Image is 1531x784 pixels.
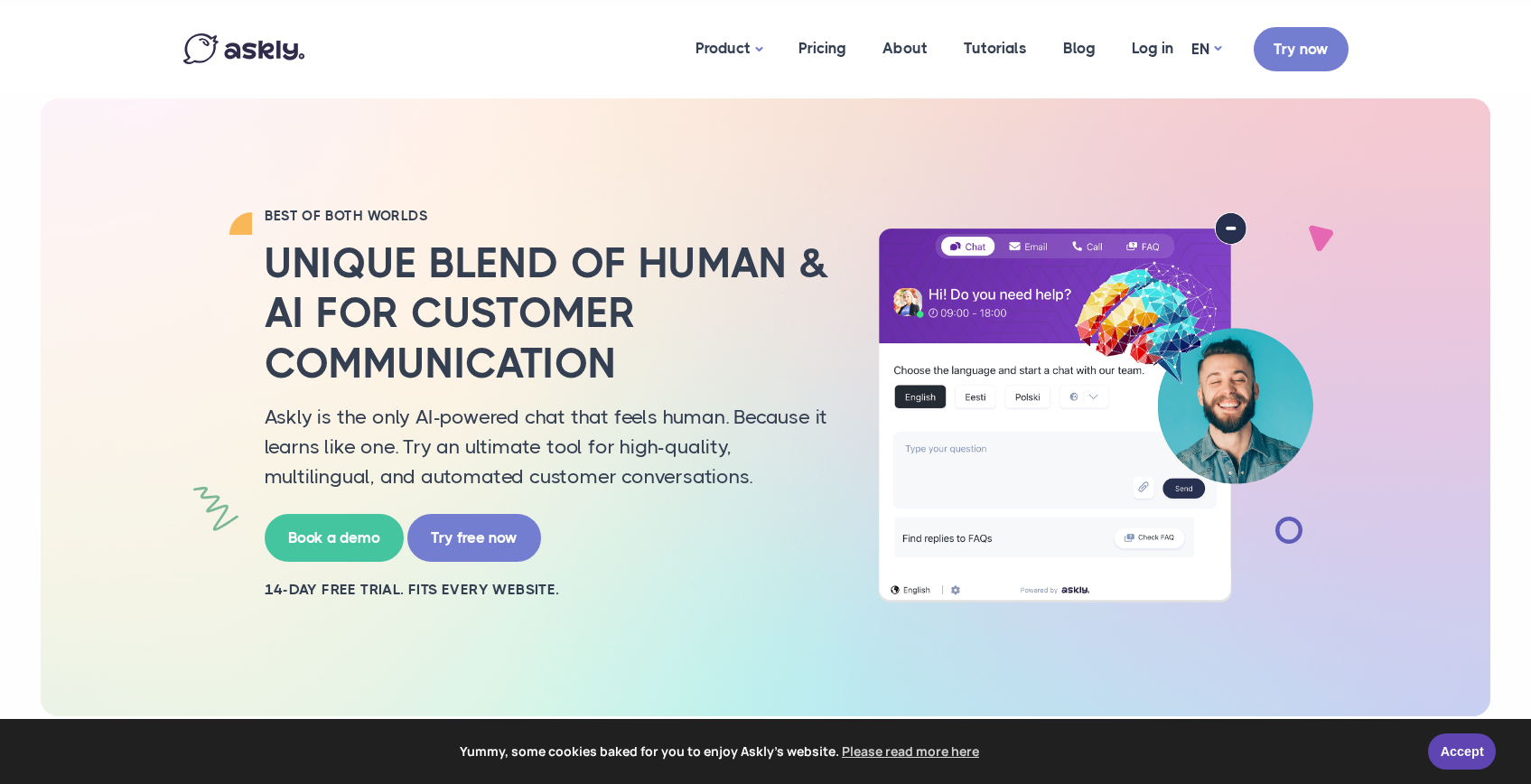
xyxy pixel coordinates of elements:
a: Pricing [780,5,864,92]
img: Askly [183,33,304,64]
h2: 14-day free trial. Fits every website. [265,580,834,600]
a: About [864,5,946,92]
a: Log in [1114,5,1191,92]
img: AI multilingual chat [861,212,1330,602]
a: Try now [1254,27,1349,71]
a: Product [677,5,780,94]
p: Askly is the only AI-powered chat that feels human. Because it learns like one. Try an ultimate t... [265,402,834,491]
a: Tutorials [946,5,1045,92]
a: Book a demo [265,514,404,562]
a: Blog [1045,5,1114,92]
h2: Unique blend of human & AI for customer communication [265,238,834,388]
a: EN [1191,36,1221,62]
a: Try free now [407,514,541,562]
span: Yummy, some cookies baked for you to enjoy Askly's website. [26,738,1415,765]
h2: BEST OF BOTH WORLDS [265,207,834,225]
a: Accept [1428,733,1496,770]
a: learn more about cookies [839,738,982,765]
